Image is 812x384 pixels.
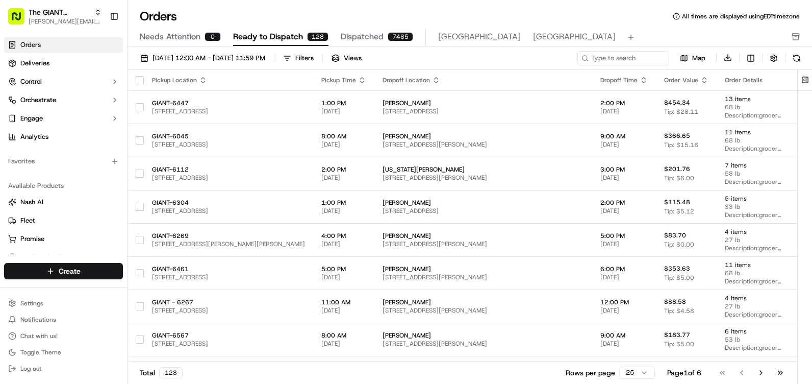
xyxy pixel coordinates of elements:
[27,66,184,77] input: Got a question? Start typing here...
[664,141,698,149] span: Tip: $15.18
[600,165,648,174] span: 3:00 PM
[600,199,648,207] span: 2:00 PM
[533,31,616,43] span: [GEOGRAPHIC_DATA]
[383,174,584,182] span: [STREET_ADDRESS][PERSON_NAME]
[8,216,119,225] a: Fleet
[152,207,305,215] span: [STREET_ADDRESS]
[20,234,44,244] span: Promise
[664,340,694,348] span: Tip: $5.00
[4,55,123,71] a: Deliveries
[20,132,48,141] span: Analytics
[20,299,43,307] span: Settings
[438,31,521,43] span: [GEOGRAPHIC_DATA]
[383,165,584,174] span: [US_STATE][PERSON_NAME]
[8,234,119,244] a: Promise
[600,265,648,273] span: 6:00 PM
[682,12,800,20] span: All times are displayed using EDT timezone
[205,32,221,41] div: 0
[600,99,648,107] span: 2:00 PM
[295,54,314,63] div: Filters
[725,170,781,178] span: 58 lb
[152,174,305,182] span: [STREET_ADDRESS]
[4,129,123,145] a: Analytics
[664,231,686,239] span: $83.70
[725,327,781,335] span: 6 items
[321,298,366,306] span: 11:00 AM
[29,17,102,26] button: [PERSON_NAME][EMAIL_ADDRESS][PERSON_NAME][DOMAIN_NAME]
[152,232,305,240] span: GIANT-6269
[152,99,305,107] span: GIANT-6447
[321,132,366,140] span: 8:00 AM
[4,249,123,266] button: Product Catalog
[664,307,694,315] span: Tip: $4.58
[725,203,781,211] span: 33 lb
[20,114,43,123] span: Engage
[725,361,781,369] span: 5 items
[383,340,584,348] span: [STREET_ADDRESS][PERSON_NAME]
[10,98,29,116] img: 1736555255976-a54dd68f-1ca7-489b-9aae-adbdc363a1c4
[82,144,168,162] a: 💻API Documentation
[600,306,648,315] span: [DATE]
[35,98,167,108] div: Start new chat
[10,149,18,157] div: 📗
[725,145,781,153] span: Description: grocery bags
[664,241,694,249] span: Tip: $0.00
[790,51,804,65] button: Refresh
[388,32,413,41] div: 7485
[86,149,94,157] div: 💻
[725,310,781,319] span: Description: grocery bags
[725,103,781,111] span: 68 lb
[35,108,129,116] div: We're available if you need us!
[20,40,41,50] span: Orders
[566,368,615,378] p: Rows per page
[725,136,781,145] span: 68 lb
[321,340,366,348] span: [DATE]
[159,367,183,378] div: 128
[4,212,123,229] button: Fleet
[8,253,119,262] a: Product Catalog
[20,332,58,340] span: Chat with us!
[600,232,648,240] span: 5:00 PM
[20,216,35,225] span: Fleet
[8,198,119,207] a: Nash AI
[664,331,690,339] span: $183.77
[152,340,305,348] span: [STREET_ADDRESS]
[152,199,305,207] span: GIANT-6304
[20,77,42,86] span: Control
[725,195,781,203] span: 5 items
[600,140,648,149] span: [DATE]
[4,263,123,279] button: Create
[29,7,90,17] button: The GIANT Company
[725,228,781,236] span: 4 items
[664,76,708,84] div: Order Value
[152,76,305,84] div: Pickup Location
[72,173,123,181] a: Powered byPylon
[664,274,694,282] span: Tip: $5.00
[4,345,123,359] button: Toggle Theme
[383,298,584,306] span: [PERSON_NAME]
[20,95,56,105] span: Orchestrate
[152,273,305,281] span: [STREET_ADDRESS]
[664,174,694,182] span: Tip: $6.00
[4,313,123,327] button: Notifications
[600,107,648,115] span: [DATE]
[321,165,366,174] span: 2:00 PM
[4,296,123,310] button: Settings
[321,107,366,115] span: [DATE]
[4,231,123,247] button: Promise
[383,240,584,248] span: [STREET_ADDRESS][PERSON_NAME]
[725,302,781,310] span: 27 lb
[10,41,186,57] p: Welcome 👋
[383,306,584,315] span: [STREET_ADDRESS][PERSON_NAME]
[383,207,584,215] span: [STREET_ADDRESS]
[383,99,584,107] span: [PERSON_NAME]
[321,99,366,107] span: 1:00 PM
[152,298,305,306] span: GIANT - 6267
[673,52,712,64] button: Map
[321,140,366,149] span: [DATE]
[4,37,123,53] a: Orders
[600,340,648,348] span: [DATE]
[152,140,305,149] span: [STREET_ADDRESS]
[692,54,705,63] span: Map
